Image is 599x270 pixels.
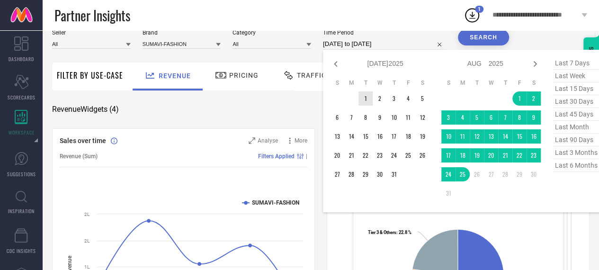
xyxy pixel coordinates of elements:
[52,29,131,36] span: Seller
[470,167,484,181] td: Tue Aug 26 2025
[527,129,541,144] td: Sat Aug 16 2025
[512,79,527,87] th: Friday
[527,148,541,162] td: Sat Aug 23 2025
[498,167,512,181] td: Thu Aug 28 2025
[529,58,541,70] div: Next month
[358,79,373,87] th: Tuesday
[344,110,358,125] td: Mon Jul 07 2025
[8,207,35,215] span: INSPIRATION
[441,110,456,125] td: Sun Aug 03 2025
[344,167,358,181] td: Mon Jul 28 2025
[484,129,498,144] td: Wed Aug 13 2025
[387,129,401,144] td: Thu Jul 17 2025
[8,94,36,101] span: SCORECARDS
[527,79,541,87] th: Saturday
[344,79,358,87] th: Monday
[415,79,429,87] th: Saturday
[373,167,387,181] td: Wed Jul 30 2025
[512,91,527,106] td: Fri Aug 01 2025
[498,79,512,87] th: Thursday
[484,148,498,162] td: Wed Aug 20 2025
[401,129,415,144] td: Fri Jul 18 2025
[456,129,470,144] td: Mon Aug 11 2025
[358,148,373,162] td: Tue Jul 22 2025
[344,129,358,144] td: Mon Jul 14 2025
[159,72,191,80] span: Revenue
[456,110,470,125] td: Mon Aug 04 2025
[527,91,541,106] td: Sat Aug 02 2025
[401,110,415,125] td: Fri Jul 11 2025
[344,148,358,162] td: Mon Jul 21 2025
[330,58,341,70] div: Previous month
[330,167,344,181] td: Sun Jul 27 2025
[387,110,401,125] td: Thu Jul 10 2025
[229,72,259,79] span: Pricing
[358,91,373,106] td: Tue Jul 01 2025
[387,167,401,181] td: Thu Jul 31 2025
[484,110,498,125] td: Wed Aug 06 2025
[330,79,344,87] th: Sunday
[401,148,415,162] td: Fri Jul 25 2025
[358,110,373,125] td: Tue Jul 08 2025
[401,91,415,106] td: Fri Jul 04 2025
[330,148,344,162] td: Sun Jul 20 2025
[306,153,307,160] span: |
[249,137,255,144] svg: Zoom
[368,230,411,235] text: : 22.8 %
[441,148,456,162] td: Sun Aug 17 2025
[57,70,123,81] span: Filter By Use-Case
[387,148,401,162] td: Thu Jul 24 2025
[441,186,456,200] td: Sun Aug 31 2025
[373,91,387,106] td: Wed Jul 02 2025
[527,167,541,181] td: Sat Aug 30 2025
[387,91,401,106] td: Thu Jul 03 2025
[330,129,344,144] td: Sun Jul 13 2025
[52,105,119,114] span: Revenue Widgets ( 4 )
[373,129,387,144] td: Wed Jul 16 2025
[484,79,498,87] th: Wednesday
[373,148,387,162] td: Wed Jul 23 2025
[7,171,36,178] span: SUGGESTIONS
[368,230,396,235] tspan: Tier 3 & Others
[512,167,527,181] td: Fri Aug 29 2025
[512,148,527,162] td: Fri Aug 22 2025
[401,79,415,87] th: Friday
[258,153,295,160] span: Filters Applied
[297,72,326,79] span: Traffic
[323,29,446,36] span: Time Period
[441,129,456,144] td: Sun Aug 10 2025
[458,29,509,45] button: Search
[330,110,344,125] td: Sun Jul 06 2025
[456,148,470,162] td: Mon Aug 18 2025
[358,129,373,144] td: Tue Jul 15 2025
[9,55,34,63] span: DASHBOARD
[415,148,429,162] td: Sat Jul 26 2025
[498,129,512,144] td: Thu Aug 14 2025
[358,167,373,181] td: Tue Jul 29 2025
[512,129,527,144] td: Fri Aug 15 2025
[387,79,401,87] th: Thursday
[84,212,90,217] text: 2L
[498,148,512,162] td: Thu Aug 21 2025
[441,167,456,181] td: Sun Aug 24 2025
[7,247,36,254] span: CDC INSIGHTS
[441,79,456,87] th: Sunday
[470,129,484,144] td: Tue Aug 12 2025
[84,264,90,270] text: 1L
[415,110,429,125] td: Sat Jul 12 2025
[478,6,481,12] span: 1
[456,79,470,87] th: Monday
[232,29,311,36] span: Category
[323,38,446,50] input: Select time period
[415,129,429,144] td: Sat Jul 19 2025
[84,238,90,243] text: 2L
[470,110,484,125] td: Tue Aug 05 2025
[470,148,484,162] td: Tue Aug 19 2025
[484,167,498,181] td: Wed Aug 27 2025
[258,137,278,144] span: Analyse
[9,129,35,136] span: WORKSPACE
[456,167,470,181] td: Mon Aug 25 2025
[527,110,541,125] td: Sat Aug 09 2025
[54,6,130,25] span: Partner Insights
[143,29,221,36] span: Brand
